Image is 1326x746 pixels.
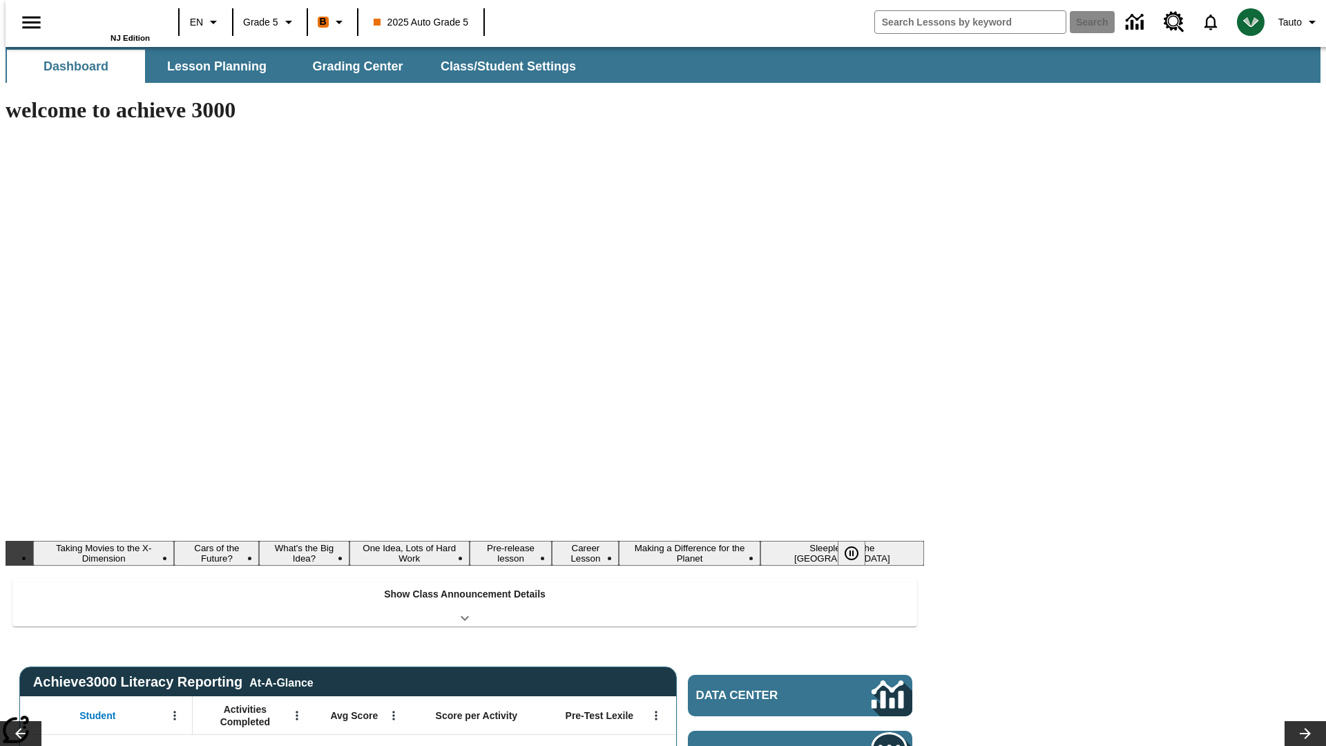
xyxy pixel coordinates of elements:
span: Data Center [696,689,825,702]
span: Activities Completed [200,703,291,728]
span: Student [79,709,115,722]
button: Grading Center [289,50,427,83]
span: Score per Activity [436,709,518,722]
button: Profile/Settings [1273,10,1326,35]
input: search field [875,11,1066,33]
div: Show Class Announcement Details [12,579,917,627]
div: At-A-Glance [249,674,313,689]
span: NJ Edition [110,34,150,42]
button: Grade: Grade 5, Select a grade [238,10,302,35]
button: Lesson carousel, Next [1285,721,1326,746]
button: Slide 3 What's the Big Idea? [259,541,349,566]
a: Data Center [1117,3,1155,41]
button: Open side menu [11,2,52,43]
span: Achieve3000 Literacy Reporting [33,674,314,690]
a: Notifications [1193,4,1229,40]
span: Pre-Test Lexile [566,709,634,722]
button: Slide 6 Career Lesson [552,541,619,566]
button: Class/Student Settings [430,50,587,83]
span: Avg Score [330,709,378,722]
h1: welcome to achieve 3000 [6,97,924,123]
div: Home [60,5,150,42]
a: Data Center [688,675,912,716]
div: SubNavbar [6,50,588,83]
button: Open Menu [646,705,666,726]
a: Home [60,6,150,34]
span: Grade 5 [243,15,278,30]
button: Boost Class color is orange. Change class color [312,10,353,35]
button: Open Menu [287,705,307,726]
button: Language: EN, Select a language [184,10,228,35]
img: avatar image [1237,8,1265,36]
button: Pause [838,541,865,566]
span: 2025 Auto Grade 5 [374,15,469,30]
button: Slide 1 Taking Movies to the X-Dimension [33,541,174,566]
span: B [320,13,327,30]
button: Select a new avatar [1229,4,1273,40]
button: Open Menu [164,705,185,726]
button: Dashboard [7,50,145,83]
p: Show Class Announcement Details [384,587,546,602]
button: Lesson Planning [148,50,286,83]
button: Slide 4 One Idea, Lots of Hard Work [349,541,470,566]
button: Slide 8 Sleepless in the Animal Kingdom [760,541,924,566]
button: Slide 5 Pre-release lesson [470,541,552,566]
button: Slide 7 Making a Difference for the Planet [619,541,760,566]
span: Tauto [1278,15,1302,30]
span: EN [190,15,203,30]
div: SubNavbar [6,47,1320,83]
div: Pause [838,541,879,566]
a: Resource Center, Will open in new tab [1155,3,1193,41]
button: Slide 2 Cars of the Future? [174,541,259,566]
button: Open Menu [383,705,404,726]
